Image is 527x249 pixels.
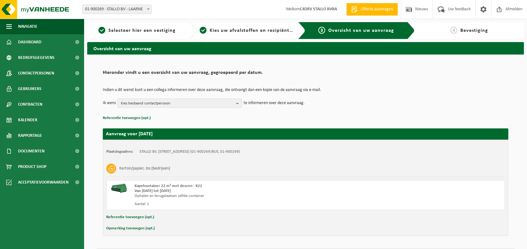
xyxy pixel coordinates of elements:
[103,88,508,92] p: Indien u dit wenst kunt u een collega informeren over deze aanvraag, die ontvangt dan een kopie v...
[3,235,104,249] iframe: chat widget
[318,27,325,34] span: 3
[106,150,133,154] strong: Plaatsingsadres:
[119,164,170,174] h3: Karton/papier, los (bedrijven)
[106,224,155,232] button: Opmerking toevoegen (opt.)
[346,3,398,16] a: Offerte aanvragen
[18,112,37,128] span: Kalender
[108,28,176,33] span: Selecteer hier een vestiging
[135,194,330,199] div: Ophalen en terugplaatsen zelfde container
[18,97,42,112] span: Contracten
[83,5,151,14] span: 01-900269 - STALLO BV - LAARNE
[18,65,54,81] span: Contactpersonen
[103,98,116,108] p: Ik wens
[18,175,69,190] span: Acceptatievoorwaarden
[18,143,45,159] span: Documenten
[244,98,305,108] p: te informeren over deze aanvraag.
[82,5,152,14] span: 01-900269 - STALLO BV - LAARNE
[18,50,55,65] span: Bedrijfsgegevens
[18,34,41,50] span: Dashboard
[117,98,242,108] button: Kies bestaand contactpersoon
[121,99,234,108] span: Kies bestaand contactpersoon
[18,19,37,34] span: Navigatie
[90,27,184,34] a: 1Selecteer hier een vestiging
[18,81,41,97] span: Gebruikers
[328,28,394,33] span: Overzicht van uw aanvraag
[98,27,105,34] span: 1
[135,189,171,193] strong: Van [DATE] tot [DATE]
[210,28,295,33] span: Kies uw afvalstoffen en recipiënten
[106,132,153,136] strong: Aanvraag voor [DATE]
[200,27,207,34] span: 2
[103,114,151,122] button: Referentie toevoegen (opt.)
[135,184,202,188] span: Kapelcontainer 22 m³ met deuren - K22
[450,27,457,34] span: 4
[460,28,488,33] span: Bevestiging
[359,6,395,12] span: Offerte aanvragen
[106,213,154,221] button: Referentie toevoegen (opt.)
[103,70,508,79] h2: Hieronder vindt u een overzicht van uw aanvraag, gegroepeerd per datum.
[18,128,42,143] span: Rapportage
[135,202,330,207] div: Aantal: 1
[18,159,46,175] span: Product Shop
[87,42,524,54] h2: Overzicht van uw aanvraag
[200,27,293,34] a: 2Kies uw afvalstoffen en recipiënten
[110,184,128,193] img: HK-XK-22-GN-00.png
[300,7,337,12] strong: C4DRV STALLO BVBA
[140,149,240,154] td: STALLO BV, [STREET_ADDRESS] (01-900269/BUS, 01-900269)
